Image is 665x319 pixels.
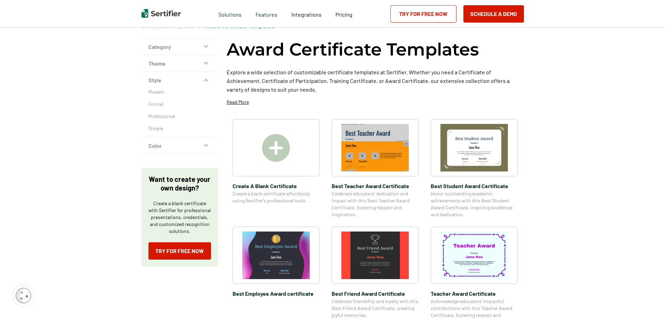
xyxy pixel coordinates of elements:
button: Theme [141,55,218,72]
iframe: Chat Widget [630,286,665,319]
span: Honor outstanding academic achievements with this Best Student Award Certificate, inspiring excel... [431,190,518,218]
div: Style [141,89,218,137]
button: Schedule a Demo [463,5,524,23]
span: Integrations [291,11,322,18]
img: Best Employee Award certificate​ [242,232,310,279]
span: Solutions [218,9,242,18]
p: Read More [227,99,249,106]
a: Simple [148,125,211,132]
button: Category [141,39,218,55]
img: Best Student Award Certificate​ [440,124,508,171]
img: Best Teacher Award Certificate​ [341,124,409,171]
img: Create A Blank Certificate [262,134,290,162]
img: Teacher Award Certificate [440,232,508,279]
img: Best Friend Award Certificate​ [341,232,409,279]
span: Create A Blank Certificate [233,182,319,190]
span: Celebrate friendship and loyalty with this Best Friend Award Certificate, creating joyful memories. [332,298,419,319]
h1: Award Certificate Templates [227,38,479,61]
button: Style [141,72,218,89]
span: Pricing [335,11,352,18]
span: Best Teacher Award Certificate​ [332,182,419,190]
a: Formal [148,101,211,108]
img: Cookie Popup Icon [16,288,31,303]
p: Want to create your own design? [148,175,211,192]
a: Best Student Award Certificate​Best Student Award Certificate​Honor outstanding academic achievem... [431,119,518,218]
a: Best Teacher Award Certificate​Best Teacher Award Certificate​Celebrate educators’ dedication and... [332,119,419,218]
span: Best Student Award Certificate​ [431,182,518,190]
span: Celebrate educators’ dedication and impact with this Best Teacher Award Certificate, fostering re... [332,190,419,218]
button: Color [141,137,218,154]
a: Try for Free Now [390,5,456,23]
a: Try for Free Now [148,242,211,260]
a: Pricing [335,9,352,18]
p: Create a blank certificate with Sertifier for professional presentations, credentials, and custom... [148,200,211,235]
a: Professional [148,113,211,120]
span: Best Friend Award Certificate​ [332,289,419,298]
span: Teacher Award Certificate [431,289,518,298]
a: Integrations [291,9,322,18]
p: Explore a wide selection of customizable certificate templates at Sertifier. Whether you need a C... [227,68,524,94]
span: Features [256,9,277,18]
span: Create a blank certificate effortlessly using Sertifier’s professional tools. [233,190,319,204]
a: Modern [148,89,211,95]
span: Best Employee Award certificate​ [233,289,319,298]
img: Sertifier | Digital Credentialing Platform [141,9,181,18]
